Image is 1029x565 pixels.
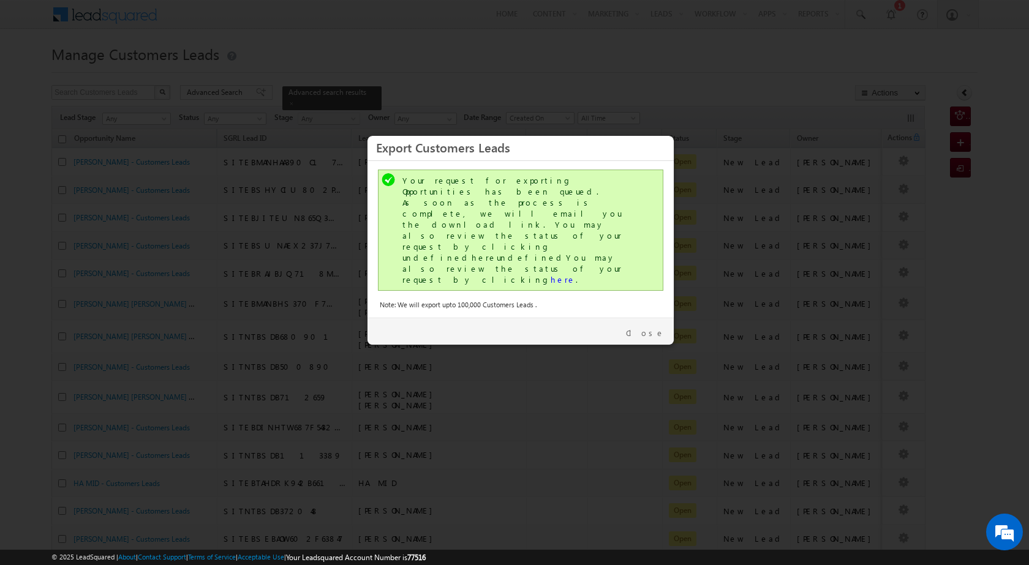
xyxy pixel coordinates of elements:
[626,327,665,339] a: Close
[286,553,426,562] span: Your Leadsquared Account Number is
[551,274,576,285] a: here
[118,553,136,561] a: About
[238,553,284,561] a: Acceptable Use
[51,552,426,563] span: © 2025 LeadSquared | | | | |
[380,299,661,310] div: Note: We will export upto 100,000 Customers Leads .
[138,553,186,561] a: Contact Support
[376,137,665,158] h3: Export Customers Leads
[402,175,641,285] div: Your request for exporting Opportunities has been queued. As soon as the process is complete, we ...
[188,553,236,561] a: Terms of Service
[407,553,426,562] span: 77516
